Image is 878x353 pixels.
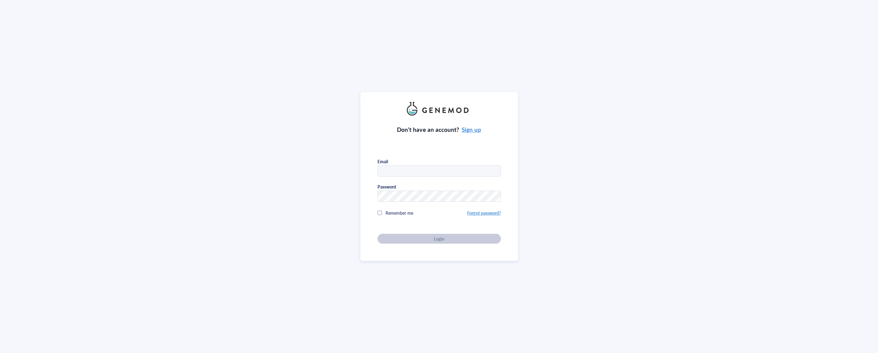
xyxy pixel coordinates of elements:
[386,210,413,216] span: Remember me
[397,125,481,134] div: Don’t have an account?
[462,125,481,134] a: Sign up
[467,210,500,216] a: Forgot password?
[407,102,472,116] img: genemod_logo_light-BcqUzbGq.png
[378,184,396,189] div: Password
[378,159,388,164] div: Email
